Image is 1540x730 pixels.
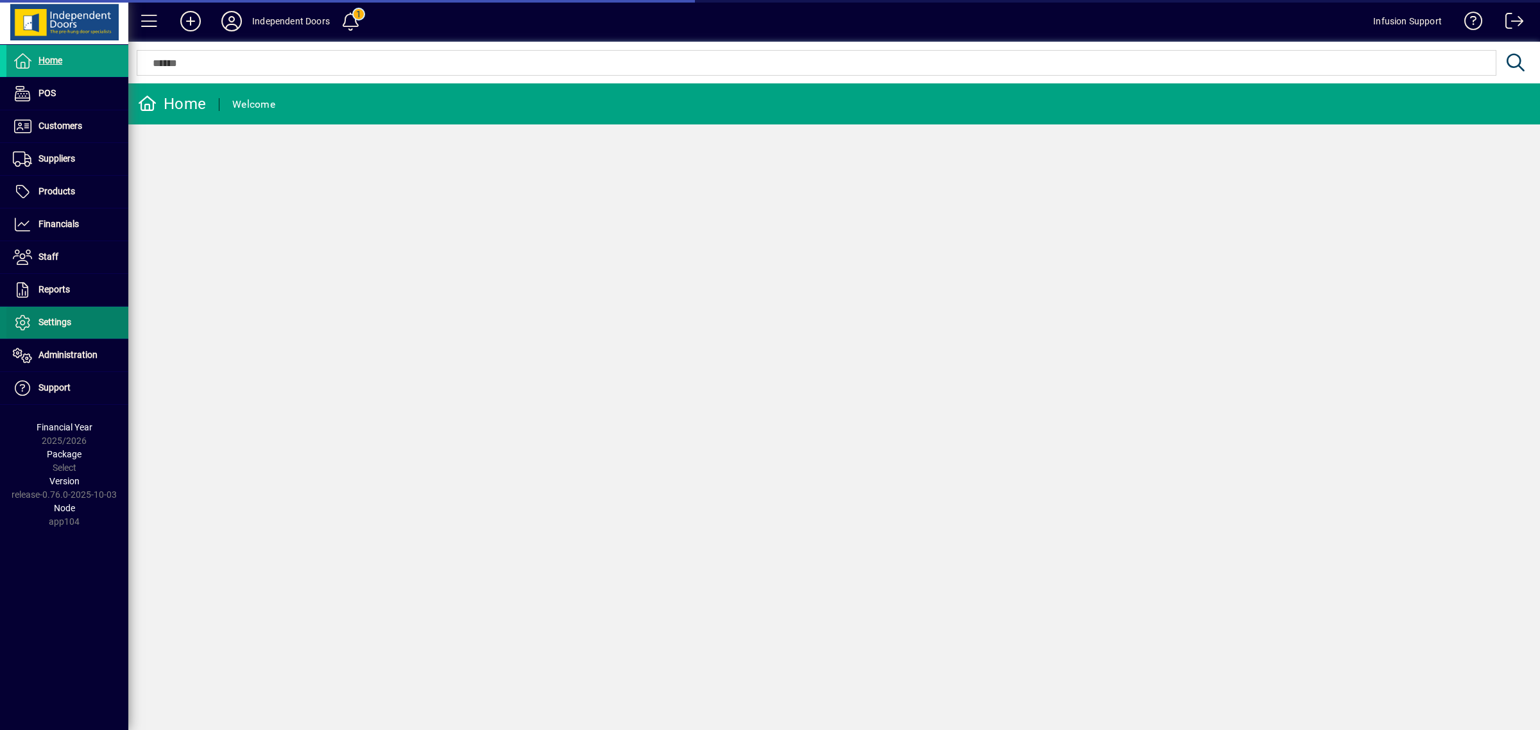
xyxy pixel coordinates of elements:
span: Customers [38,121,82,131]
span: Financial Year [37,422,92,432]
a: Support [6,372,128,404]
span: POS [38,88,56,98]
span: Settings [38,317,71,327]
span: Financials [38,219,79,229]
span: Staff [38,251,58,262]
div: Infusion Support [1373,11,1442,31]
span: Home [38,55,62,65]
a: Knowledge Base [1455,3,1483,44]
a: Settings [6,307,128,339]
span: Reports [38,284,70,294]
a: Products [6,176,128,208]
div: Welcome [232,94,275,115]
a: POS [6,78,128,110]
span: Support [38,382,71,393]
span: Version [49,476,80,486]
button: Profile [211,10,252,33]
button: Add [170,10,211,33]
a: Staff [6,241,128,273]
span: Package [47,449,81,459]
span: Node [54,503,75,513]
a: Reports [6,274,128,306]
a: Financials [6,208,128,241]
a: Suppliers [6,143,128,175]
a: Customers [6,110,128,142]
span: Suppliers [38,153,75,164]
a: Logout [1496,3,1524,44]
div: Independent Doors [252,11,330,31]
a: Administration [6,339,128,371]
span: Products [38,186,75,196]
div: Home [138,94,206,114]
span: Administration [38,350,98,360]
